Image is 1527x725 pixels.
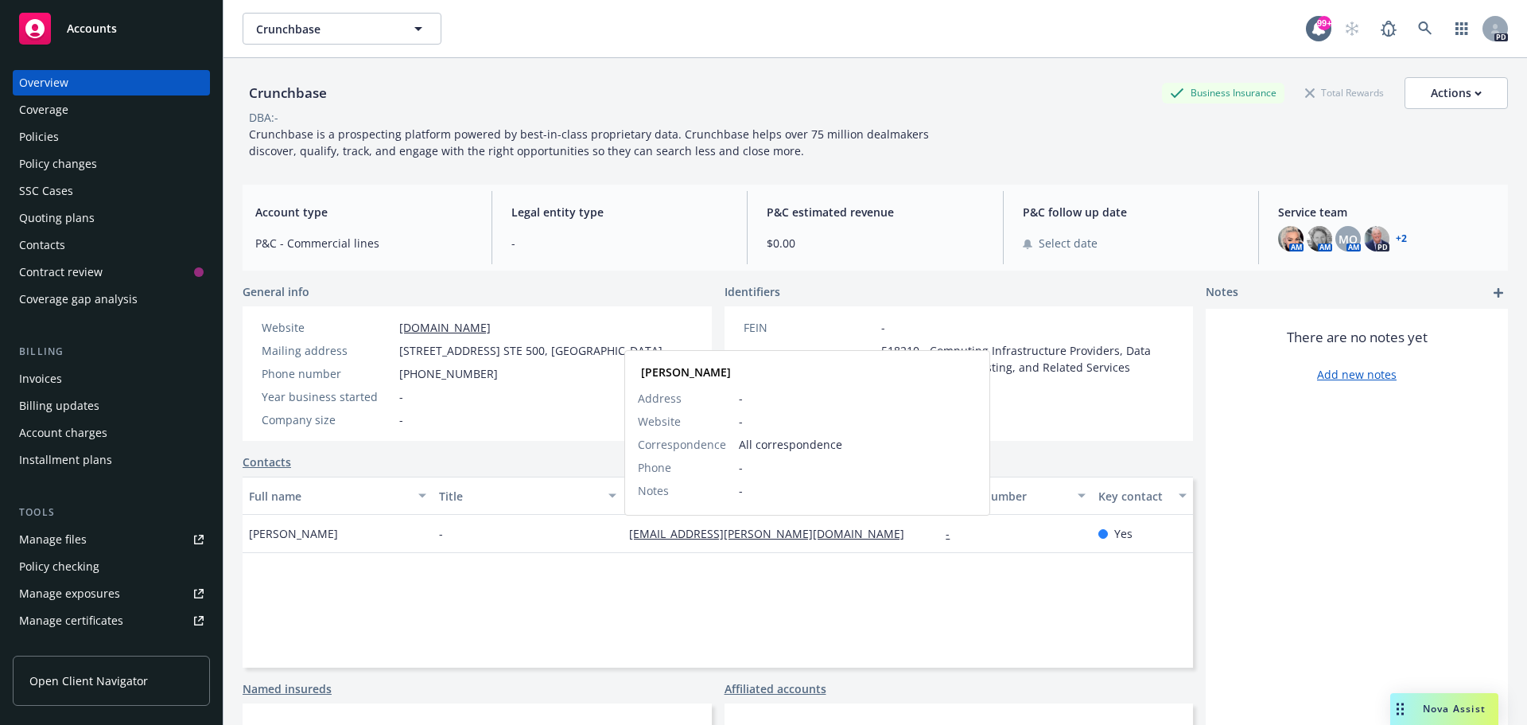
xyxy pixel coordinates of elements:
[439,488,599,505] div: Title
[243,83,333,103] div: Crunchbase
[739,436,977,453] span: All correspondence
[262,342,393,359] div: Mailing address
[13,259,210,285] a: Contract review
[67,22,117,35] span: Accounts
[511,204,729,220] span: Legal entity type
[19,205,95,231] div: Quoting plans
[19,232,65,258] div: Contacts
[243,477,433,515] button: Full name
[1446,13,1478,45] a: Switch app
[19,178,73,204] div: SSC Cases
[13,6,210,51] a: Accounts
[511,235,729,251] span: -
[1317,16,1331,30] div: 99+
[13,232,210,258] a: Contacts
[439,525,443,542] span: -
[1023,204,1240,220] span: P&C follow up date
[739,390,977,407] span: -
[13,70,210,95] a: Overview
[1278,204,1495,220] span: Service team
[739,413,977,430] span: -
[249,109,278,126] div: DBA: -
[767,204,984,220] span: P&C estimated revenue
[243,283,309,300] span: General info
[13,97,210,123] a: Coverage
[13,366,210,392] a: Invoices
[13,344,210,360] div: Billing
[19,527,87,552] div: Manage files
[19,259,103,285] div: Contract review
[739,482,977,499] span: -
[399,342,662,359] span: [STREET_ADDRESS] STE 500, [GEOGRAPHIC_DATA]
[1431,78,1482,108] div: Actions
[1364,226,1389,251] img: photo
[399,388,403,405] span: -
[946,526,962,541] a: -
[1423,702,1486,715] span: Nova Assist
[262,319,393,336] div: Website
[1287,328,1428,347] span: There are no notes yet
[262,411,393,428] div: Company size
[29,672,148,689] span: Open Client Navigator
[1390,693,1410,725] div: Drag to move
[881,319,885,336] span: -
[1317,366,1397,383] a: Add new notes
[1396,234,1407,244] a: +2
[1278,226,1304,251] img: photo
[638,482,669,499] span: Notes
[13,286,210,312] a: Coverage gap analysis
[19,393,99,419] div: Billing updates
[13,205,210,231] a: Quoting plans
[1390,693,1498,725] button: Nova Assist
[638,413,681,430] span: Website
[1489,283,1508,302] a: add
[13,393,210,419] a: Billing updates
[638,459,671,476] span: Phone
[13,635,210,661] a: Manage claims
[19,608,123,633] div: Manage certificates
[249,127,932,158] span: Crunchbase is a prospecting platform powered by best-in-class proprietary data. Crunchbase helps ...
[19,124,59,150] div: Policies
[939,477,1091,515] button: Phone number
[243,454,291,470] a: Contacts
[255,235,472,251] span: P&C - Commercial lines
[19,70,68,95] div: Overview
[1405,77,1508,109] button: Actions
[1039,235,1098,251] span: Select date
[19,581,120,606] div: Manage exposures
[767,235,984,251] span: $0.00
[243,13,441,45] button: Crunchbase
[13,151,210,177] a: Policy changes
[399,411,403,428] span: -
[256,21,394,37] span: Crunchbase
[19,97,68,123] div: Coverage
[19,366,62,392] div: Invoices
[19,420,107,446] div: Account charges
[13,554,210,579] a: Policy checking
[1373,13,1405,45] a: Report a Bug
[1409,13,1441,45] a: Search
[725,680,826,697] a: Affiliated accounts
[725,283,780,300] span: Identifiers
[1339,231,1358,248] span: MQ
[13,581,210,606] a: Manage exposures
[641,364,731,380] strong: [PERSON_NAME]
[1336,13,1368,45] a: Start snowing
[249,488,409,505] div: Full name
[399,365,498,382] span: [PHONE_NUMBER]
[623,477,939,515] button: Email
[13,178,210,204] a: SSC Cases
[19,635,99,661] div: Manage claims
[13,447,210,473] a: Installment plans
[262,388,393,405] div: Year business started
[255,204,472,220] span: Account type
[1092,477,1193,515] button: Key contact
[13,527,210,552] a: Manage files
[243,680,332,697] a: Named insureds
[13,608,210,633] a: Manage certificates
[13,505,210,520] div: Tools
[1098,488,1169,505] div: Key contact
[629,526,917,541] a: [EMAIL_ADDRESS][PERSON_NAME][DOMAIN_NAME]
[19,286,138,312] div: Coverage gap analysis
